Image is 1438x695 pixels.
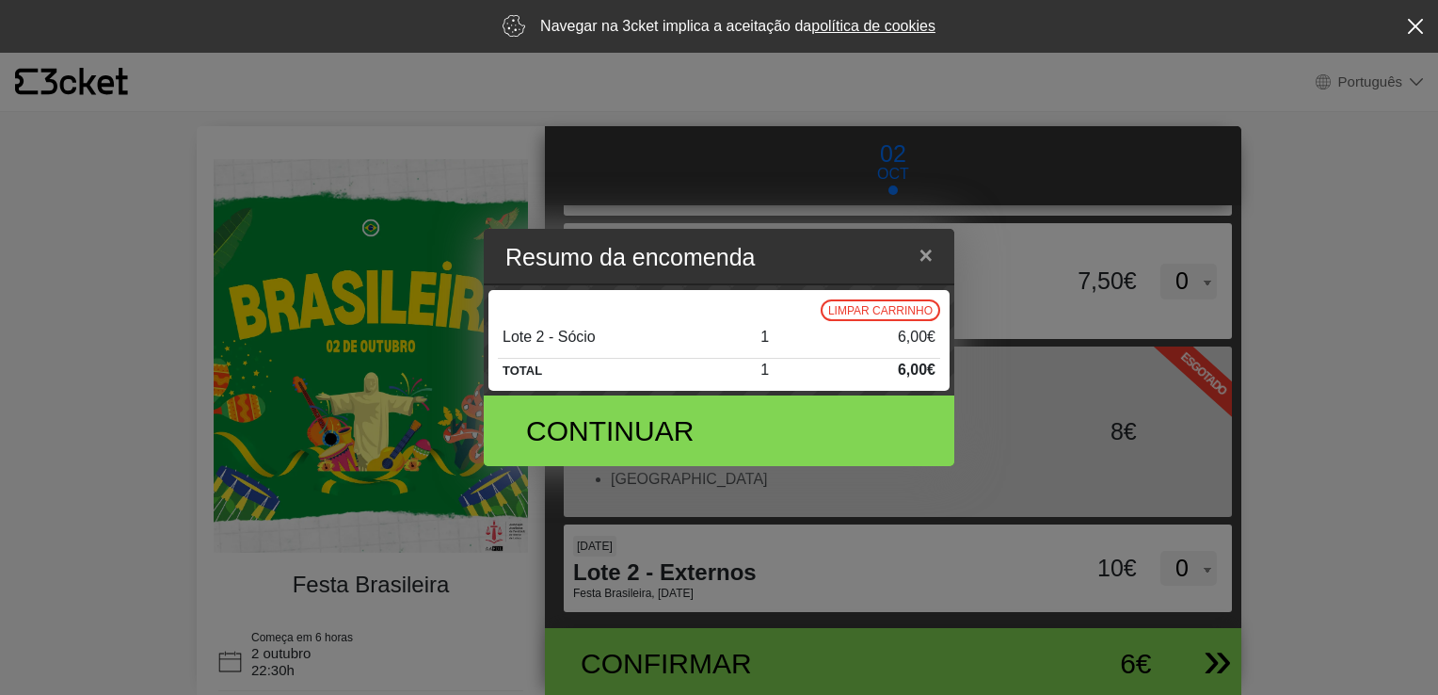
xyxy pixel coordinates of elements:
[821,299,940,321] button: Limpar carrinho
[498,358,756,382] div: TOTAL
[505,240,755,276] h5: Resumo da encomenda
[829,358,940,382] div: 6,00€
[756,326,829,348] div: 1
[811,18,935,34] a: política de cookies
[919,240,933,271] span: ×
[829,326,940,348] div: 6,00€
[903,225,948,286] button: Close
[512,410,788,452] div: Continuar
[540,15,935,38] p: Navegar na 3cket implica a aceitação da
[756,358,829,382] div: 1
[498,326,756,348] div: Lote 2 - Sócio
[484,396,954,466] button: Continuar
